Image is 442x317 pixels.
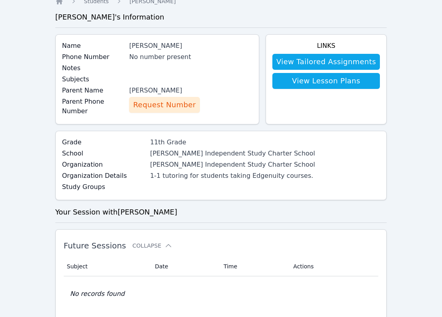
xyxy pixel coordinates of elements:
span: Future Sessions [64,241,126,250]
label: Subjects [62,75,125,84]
th: Date [150,257,219,276]
label: School [62,149,145,158]
label: Parent Name [62,86,125,95]
button: Request Number [129,97,199,113]
a: View Lesson Plans [272,73,380,89]
label: Parent Phone Number [62,97,125,116]
label: Grade [62,138,145,147]
h4: Links [272,41,380,51]
label: Phone Number [62,52,125,62]
h3: Your Session with [PERSON_NAME] [55,207,387,218]
td: No records found [64,276,379,311]
div: [PERSON_NAME] Independent Study Charter School [150,160,315,169]
label: Notes [62,63,125,73]
div: [PERSON_NAME] Independent Study Charter School [150,149,315,158]
th: Subject [64,257,150,276]
button: Collapse [133,242,172,250]
div: [PERSON_NAME] [129,41,252,51]
label: Name [62,41,125,51]
th: Actions [289,257,379,276]
a: View Tailored Assignments [272,54,380,70]
label: Organization [62,160,145,169]
label: Organization Details [62,171,145,181]
span: Request Number [133,99,196,110]
label: Study Groups [62,182,145,192]
div: [PERSON_NAME] [129,86,252,95]
th: Time [219,257,289,276]
h3: [PERSON_NAME] 's Information [55,12,387,23]
div: 11th Grade [150,138,315,147]
div: 1-1 tutoring for students taking Edgenuity courses. [150,171,315,181]
div: No number present [129,52,252,62]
